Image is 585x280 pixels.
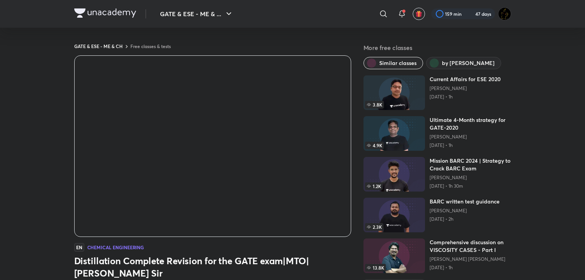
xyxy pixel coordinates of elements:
[363,43,511,52] h5: More free classes
[155,6,238,22] button: GATE & ESE - ME & ...
[363,57,423,69] button: Similar classes
[74,8,136,18] img: Company Logo
[430,265,511,271] p: [DATE] • 1h
[430,175,511,181] a: [PERSON_NAME]
[430,75,501,83] h6: Current Affairs for ESE 2020
[430,183,511,189] p: [DATE] • 1h 30m
[413,8,425,20] button: avatar
[430,208,500,214] a: [PERSON_NAME]
[430,238,511,254] h6: Comprehensive discussion on VISCOSITY CASES - Part I
[430,157,511,172] h6: Mission BARC 2024 | Strategy to Crack BARC Exam
[415,10,422,17] img: avatar
[430,116,511,132] h6: Ultimate 4-Month strategy for GATE-2020
[75,56,351,237] iframe: Class
[365,264,386,272] span: 13.8K
[130,43,171,49] a: Free classes & tests
[365,142,384,149] span: 4.9K
[430,94,501,100] p: [DATE] • 1h
[74,43,123,49] a: GATE & ESE - ME & CH
[365,101,384,108] span: 3.8K
[430,85,501,92] a: [PERSON_NAME]
[365,223,383,231] span: 2.3K
[365,182,383,190] span: 1.2K
[498,7,511,20] img: Ranit Maity01
[430,216,500,222] p: [DATE] • 2h
[430,142,511,148] p: [DATE] • 1h
[430,256,511,262] a: [PERSON_NAME] [PERSON_NAME]
[74,255,351,279] h3: Distillation Complete Revision for the GATE exam|MTO| [PERSON_NAME] Sir
[430,134,511,140] a: [PERSON_NAME]
[442,59,495,67] span: by Ankur Bansal
[379,59,417,67] span: Similar classes
[74,243,84,252] span: EN
[426,57,501,69] button: by Ankur Bansal
[87,245,144,250] h4: Chemical Engineering
[430,198,500,205] h6: BARC written test guidance
[74,8,136,20] a: Company Logo
[466,10,474,18] img: streak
